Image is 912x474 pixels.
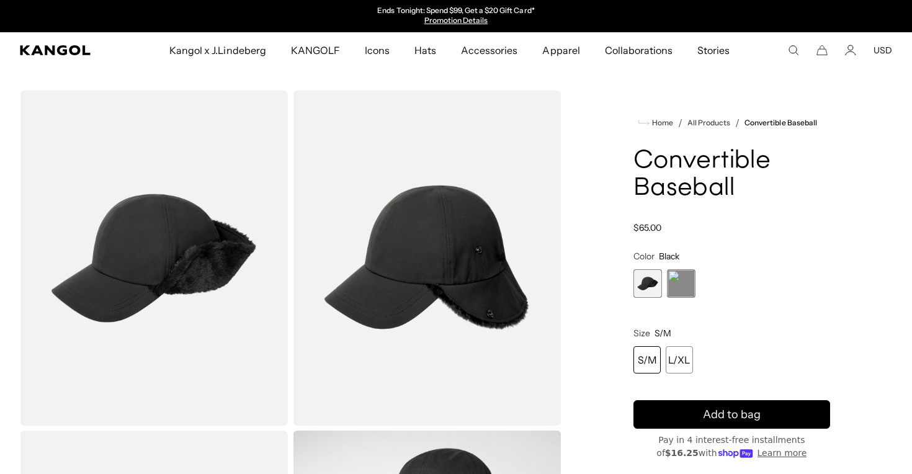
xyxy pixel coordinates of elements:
a: Promotion Details [424,16,488,25]
summary: Search here [788,45,799,56]
nav: breadcrumbs [633,115,830,130]
span: Kangol x J.Lindeberg [169,32,266,68]
label: Rustic Caramel [667,269,695,298]
span: Color [633,251,655,262]
a: Apparel [530,32,592,68]
span: Home [650,118,673,127]
img: color-black [293,91,561,426]
div: Announcement [328,6,584,26]
a: Stories [685,32,742,68]
span: Accessories [461,32,517,68]
span: Hats [414,32,436,68]
p: Ends Tonight: Spend $99, Get a $20 Gift Card* [377,6,534,16]
slideshow-component: Announcement bar [328,6,584,26]
a: Home [638,117,673,128]
span: KANGOLF [291,32,340,68]
span: $65.00 [633,222,661,233]
span: Black [659,251,679,262]
a: Kangol x J.Lindeberg [157,32,279,68]
div: 1 of 2 [633,269,662,298]
h1: Convertible Baseball [633,148,830,202]
a: KANGOLF [279,32,352,68]
div: 1 of 2 [328,6,584,26]
img: color-black [20,91,288,426]
span: Size [633,328,650,339]
span: Stories [697,32,730,68]
span: Add to bag [703,406,761,423]
a: Collaborations [592,32,685,68]
div: L/XL [666,346,693,373]
button: USD [874,45,892,56]
div: S/M [633,346,661,373]
button: Cart [816,45,828,56]
span: Apparel [542,32,579,68]
label: Black [633,269,662,298]
a: Hats [402,32,449,68]
a: Kangol [20,45,111,55]
a: Icons [352,32,402,68]
button: Add to bag [633,400,830,429]
a: Accessories [449,32,530,68]
span: Collaborations [605,32,673,68]
a: Convertible Baseball [744,118,817,127]
a: Account [845,45,856,56]
li: / [673,115,682,130]
span: S/M [655,328,671,339]
span: Icons [365,32,390,68]
div: 2 of 2 [667,269,695,298]
a: All Products [687,118,730,127]
li: / [730,115,740,130]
